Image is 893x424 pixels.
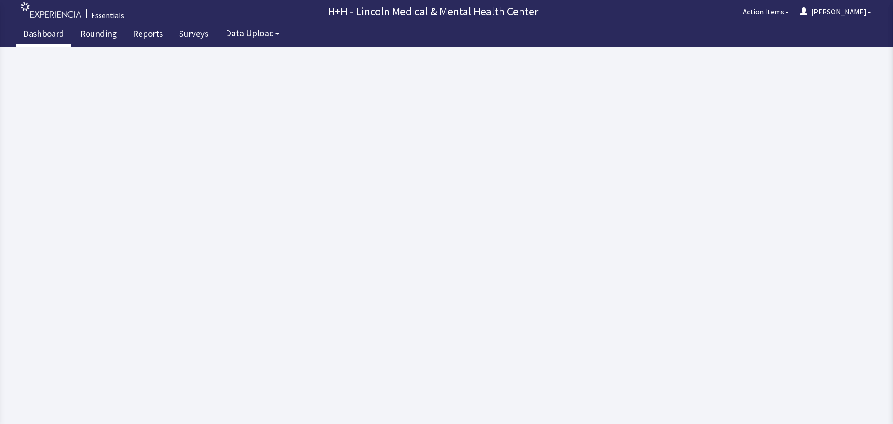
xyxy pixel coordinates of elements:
button: Action Items [737,2,794,21]
button: Data Upload [220,25,285,42]
button: [PERSON_NAME] [794,2,877,21]
a: Rounding [73,23,124,47]
img: experiencia_logo.png [21,2,81,18]
a: Surveys [172,23,215,47]
div: Essentials [91,10,124,21]
a: Dashboard [16,23,71,47]
p: H+H - Lincoln Medical & Mental Health Center [129,4,737,19]
a: Reports [126,23,170,47]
